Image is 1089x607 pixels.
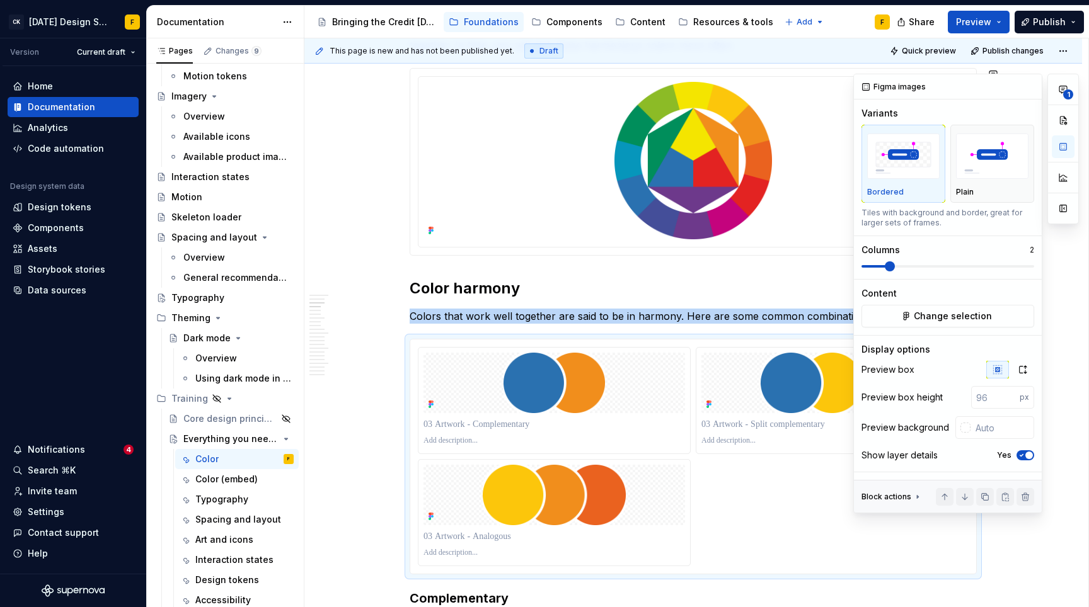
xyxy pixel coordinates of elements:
[156,46,193,56] div: Pages
[183,70,247,82] div: Motion tokens
[195,533,253,546] div: Art and icons
[183,271,287,284] div: General recommendations
[151,288,299,308] a: Typography
[195,352,237,365] div: Overview
[195,493,248,506] div: Typography
[8,118,139,138] a: Analytics
[330,46,514,56] span: This page is new and has not been published yet.
[28,122,68,134] div: Analytics
[410,309,977,324] p: Colors that work well together are said to be in harmony. Here are some common combinations:
[8,76,139,96] a: Home
[163,127,299,147] a: Available icons
[28,443,85,456] div: Notifications
[157,16,276,28] div: Documentation
[175,550,299,570] a: Interaction states
[151,86,299,106] a: Imagery
[8,97,139,117] a: Documentation
[28,464,76,477] div: Search ⌘K
[8,259,139,280] a: Storybook stories
[610,12,671,32] a: Content
[10,47,39,57] div: Version
[982,46,1044,56] span: Publish changes
[163,247,299,268] a: Overview
[909,16,935,28] span: Share
[77,47,125,57] span: Current draft
[151,227,299,247] a: Spacing and layout
[967,42,1049,60] button: Publish changes
[546,16,602,28] div: Components
[28,526,99,539] div: Contact support
[8,440,139,460] button: Notifications4
[886,42,962,60] button: Quick preview
[956,16,991,28] span: Preview
[195,553,274,566] div: Interaction states
[183,433,279,445] div: Everything you need to know
[175,489,299,509] a: Typography
[1015,11,1084,33] button: Publish
[630,16,665,28] div: Content
[183,110,225,123] div: Overview
[464,16,519,28] div: Foundations
[151,167,299,187] a: Interaction states
[781,13,828,31] button: Add
[151,187,299,207] a: Motion
[8,139,139,159] a: Code automation
[8,502,139,522] a: Settings
[163,328,299,348] a: Dark mode
[312,12,441,32] a: Bringing the Credit [DATE] brand to life across products
[151,389,299,409] div: Training
[29,16,110,28] div: [DATE] Design System
[1033,16,1066,28] span: Publish
[948,11,1010,33] button: Preview
[151,207,299,227] a: Skeleton loader
[42,584,105,597] svg: Supernova Logo
[175,348,299,368] a: Overview
[195,453,219,465] div: Color
[410,278,977,298] h2: Color harmony
[171,211,241,224] div: Skeleton loader
[195,473,258,485] div: Color (embed)
[28,284,86,297] div: Data sources
[183,412,277,425] div: Core design principles
[130,17,134,27] div: F
[8,543,139,564] button: Help
[251,46,262,56] span: 9
[287,453,290,465] div: F
[71,43,141,61] button: Current draft
[890,11,943,33] button: Share
[880,17,884,27] div: F
[410,589,977,607] h3: Complementary
[8,239,139,259] a: Assets
[171,292,224,304] div: Typography
[183,251,225,264] div: Overview
[195,372,291,385] div: Using dark mode in Figma
[171,90,207,103] div: Imagery
[8,523,139,543] button: Contact support
[312,9,778,35] div: Page tree
[28,242,57,255] div: Assets
[195,594,251,606] div: Accessibility
[175,530,299,550] a: Art and icons
[28,263,105,276] div: Storybook stories
[216,46,262,56] div: Changes
[171,312,210,324] div: Theming
[175,570,299,590] a: Design tokens
[28,485,77,497] div: Invite team
[8,280,139,300] a: Data sources
[163,147,299,167] a: Available product imagery
[175,509,299,530] a: Spacing and layout
[183,150,287,163] div: Available product imagery
[183,332,231,344] div: Dark mode
[183,130,250,143] div: Available icons
[151,308,299,328] div: Theming
[332,16,436,28] div: Bringing the Credit [DATE] brand to life across products
[8,481,139,501] a: Invite team
[444,12,524,32] a: Foundations
[8,460,139,480] button: Search ⌘K
[539,46,558,56] span: Draft
[175,368,299,389] a: Using dark mode in Figma
[171,191,202,203] div: Motion
[28,506,64,518] div: Settings
[8,197,139,217] a: Design tokens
